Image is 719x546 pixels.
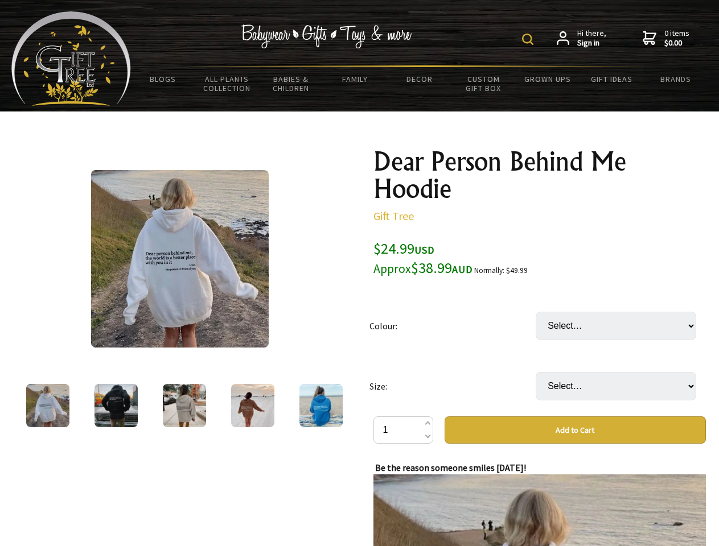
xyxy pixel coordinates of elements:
a: 0 items$0.00 [643,28,689,48]
strong: $0.00 [664,38,689,48]
h1: Dear Person Behind Me Hoodie [373,148,706,202]
a: Hi there,Sign in [557,28,606,48]
img: Dear Person Behind Me Hoodie [26,384,69,427]
a: All Plants Collection [195,67,260,100]
a: Gift Tree [373,209,414,223]
img: Babyware - Gifts - Toys and more... [11,11,131,106]
a: Decor [387,67,451,91]
span: Hi there, [577,28,606,48]
td: Colour: [369,296,536,356]
img: Dear Person Behind Me Hoodie [91,170,269,348]
span: $24.99 $38.99 [373,239,473,277]
a: Grown Ups [515,67,580,91]
img: Dear Person Behind Me Hoodie [95,384,138,427]
button: Add to Cart [445,416,706,444]
img: product search [522,34,533,45]
img: Dear Person Behind Me Hoodie [231,384,274,427]
a: Brands [644,67,708,91]
span: USD [414,243,434,257]
img: Dear Person Behind Me Hoodie [163,384,206,427]
small: Approx [373,261,411,276]
td: Size: [369,356,536,416]
strong: Sign in [577,38,606,48]
img: Babywear - Gifts - Toys & more [241,24,412,48]
span: 0 items [664,28,689,48]
span: AUD [452,263,473,276]
a: Custom Gift Box [451,67,516,100]
a: Gift Ideas [580,67,644,91]
small: Normally: $49.99 [474,266,528,275]
img: Dear Person Behind Me Hoodie [299,384,343,427]
a: BLOGS [131,67,195,91]
a: Babies & Children [259,67,323,100]
a: Family [323,67,388,91]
